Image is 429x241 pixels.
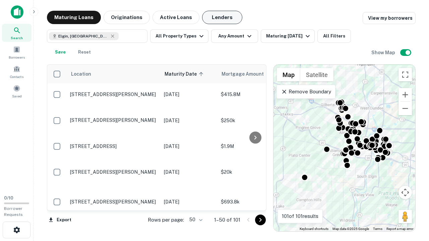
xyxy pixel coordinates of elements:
[363,12,416,24] a: View my borrowers
[282,212,318,220] p: 101 of 101 results
[300,68,333,81] button: Show satellite imagery
[164,168,214,176] p: [DATE]
[164,91,214,98] p: [DATE]
[70,91,157,97] p: [STREET_ADDRESS][PERSON_NAME]
[214,216,240,224] p: 1–50 of 101
[161,65,218,83] th: Maturity Date
[4,195,13,200] span: 0 / 10
[164,117,214,124] p: [DATE]
[9,55,25,60] span: Borrowers
[399,88,412,101] button: Zoom in
[2,43,32,61] a: Borrowers
[152,11,199,24] button: Active Loans
[50,46,71,59] button: Save your search to get updates of matches that match your search criteria.
[67,65,161,83] th: Location
[150,29,208,43] button: All Property Types
[281,88,331,96] p: Remove Boundary
[2,63,32,81] a: Contacts
[70,199,157,205] p: [STREET_ADDRESS][PERSON_NAME]
[74,46,95,59] button: Reset
[148,216,184,224] p: Rows per page:
[218,65,291,83] th: Mortgage Amount
[202,11,242,24] button: Lenders
[11,35,23,41] span: Search
[70,143,157,149] p: [STREET_ADDRESS]
[10,74,23,79] span: Contacts
[164,143,214,150] p: [DATE]
[371,49,396,56] h6: Show Map
[332,227,369,231] span: Map data ©2025 Google
[4,206,23,217] span: Borrower Requests
[399,102,412,115] button: Zoom out
[165,70,205,78] span: Maturity Date
[2,82,32,100] a: Saved
[317,29,351,43] button: All Filters
[187,215,203,225] div: 50
[300,227,328,231] button: Keyboard shortcuts
[275,223,297,231] img: Google
[104,11,150,24] button: Originations
[386,227,413,231] a: Report a map error
[71,70,91,78] span: Location
[12,93,22,99] span: Saved
[70,169,157,175] p: [STREET_ADDRESS][PERSON_NAME]
[11,5,23,19] img: capitalize-icon.png
[221,168,288,176] p: $20k
[277,68,300,81] button: Show street map
[399,186,412,199] button: Map camera controls
[261,29,315,43] button: Maturing [DATE]
[275,223,297,231] a: Open this area in Google Maps (opens a new window)
[221,198,288,206] p: $693.8k
[373,227,382,231] a: Terms (opens in new tab)
[164,198,214,206] p: [DATE]
[273,65,415,231] div: 0 0
[395,187,429,220] iframe: Chat Widget
[221,117,288,124] p: $250k
[211,29,258,43] button: Any Amount
[255,215,266,225] button: Go to next page
[70,117,157,123] p: [STREET_ADDRESS][PERSON_NAME]
[221,91,288,98] p: $415.8M
[399,68,412,81] button: Toggle fullscreen view
[2,24,32,42] a: Search
[221,143,288,150] p: $1.9M
[47,215,73,225] button: Export
[222,70,272,78] span: Mortgage Amount
[47,11,101,24] button: Maturing Loans
[266,32,312,40] div: Maturing [DATE]
[58,33,109,39] span: Elgin, [GEOGRAPHIC_DATA], [GEOGRAPHIC_DATA]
